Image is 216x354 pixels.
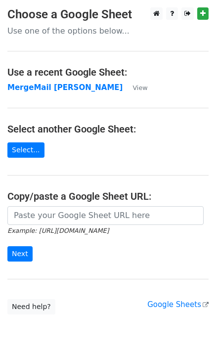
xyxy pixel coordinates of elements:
[7,66,209,78] h4: Use a recent Google Sheet:
[147,300,209,309] a: Google Sheets
[7,190,209,202] h4: Copy/paste a Google Sheet URL:
[7,7,209,22] h3: Choose a Google Sheet
[7,299,55,314] a: Need help?
[7,206,204,225] input: Paste your Google Sheet URL here
[7,26,209,36] p: Use one of the options below...
[7,246,33,262] input: Next
[123,83,147,92] a: View
[7,142,44,158] a: Select...
[7,227,109,234] small: Example: [URL][DOMAIN_NAME]
[132,84,147,91] small: View
[7,83,123,92] a: MergeMail [PERSON_NAME]
[7,123,209,135] h4: Select another Google Sheet:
